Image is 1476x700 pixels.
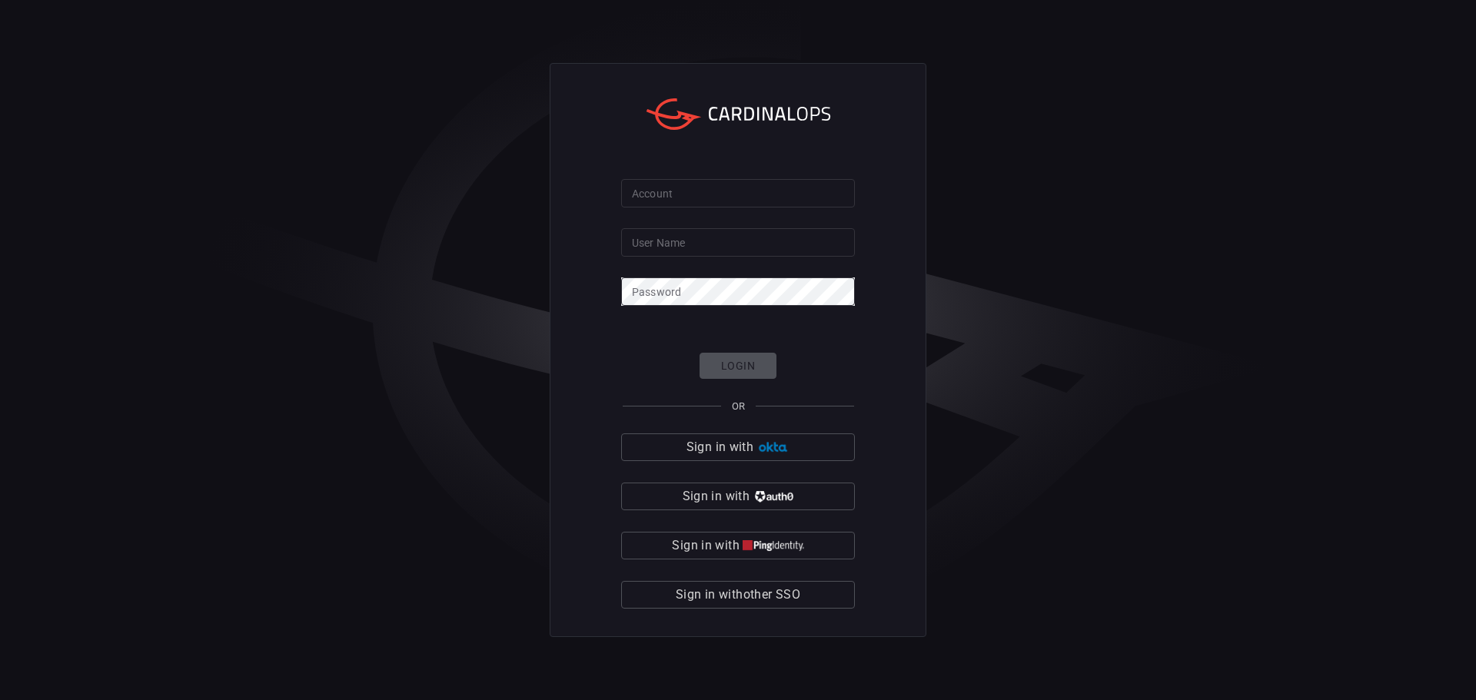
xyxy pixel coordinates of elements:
img: Ad5vKXme8s1CQAAAABJRU5ErkJggg== [756,442,790,453]
button: Sign in with [621,433,855,461]
span: Sign in with [683,486,750,507]
span: Sign in with [686,436,753,458]
button: Sign in with [621,532,855,559]
span: Sign in with other SSO [676,584,800,605]
img: quu4iresuhQAAAABJRU5ErkJggg== [743,540,804,552]
img: vP8Hhh4KuCH8AavWKdZY7RZgAAAAASUVORK5CYII= [753,491,793,503]
input: Type your user name [621,228,855,257]
span: Sign in with [672,535,739,556]
input: Type your account [621,179,855,207]
button: Sign in withother SSO [621,581,855,609]
button: Sign in with [621,483,855,510]
span: OR [732,400,745,412]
